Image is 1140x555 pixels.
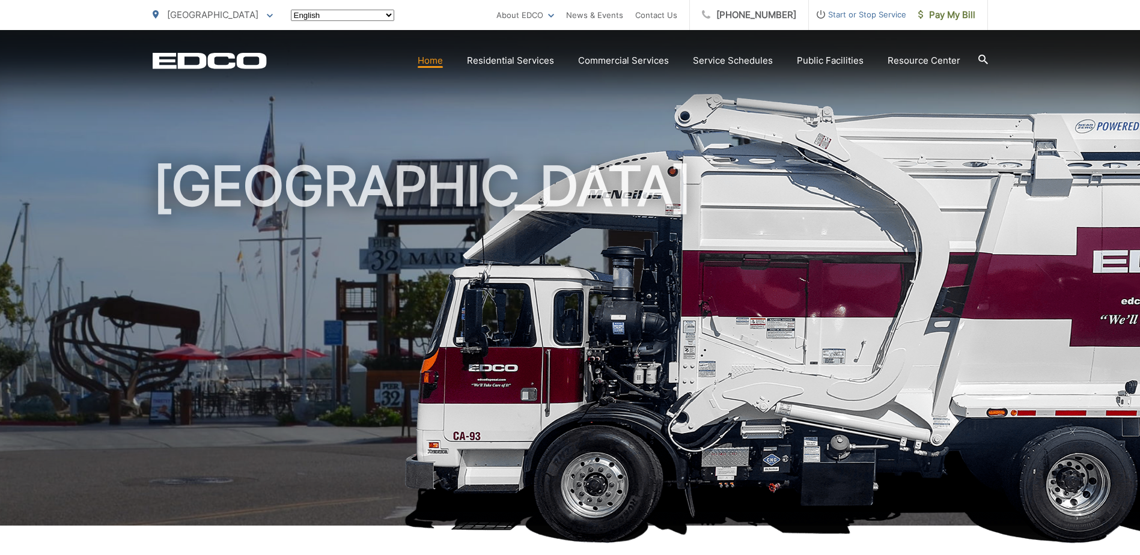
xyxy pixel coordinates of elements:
a: About EDCO [496,8,554,22]
a: Residential Services [467,53,554,68]
a: Service Schedules [693,53,773,68]
h1: [GEOGRAPHIC_DATA] [153,156,988,536]
a: Commercial Services [578,53,669,68]
a: Contact Us [635,8,677,22]
a: Public Facilities [797,53,864,68]
a: EDCD logo. Return to the homepage. [153,52,267,69]
select: Select a language [291,10,394,21]
a: Resource Center [888,53,960,68]
a: Home [418,53,443,68]
span: [GEOGRAPHIC_DATA] [167,9,258,20]
span: Pay My Bill [918,8,975,22]
a: News & Events [566,8,623,22]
